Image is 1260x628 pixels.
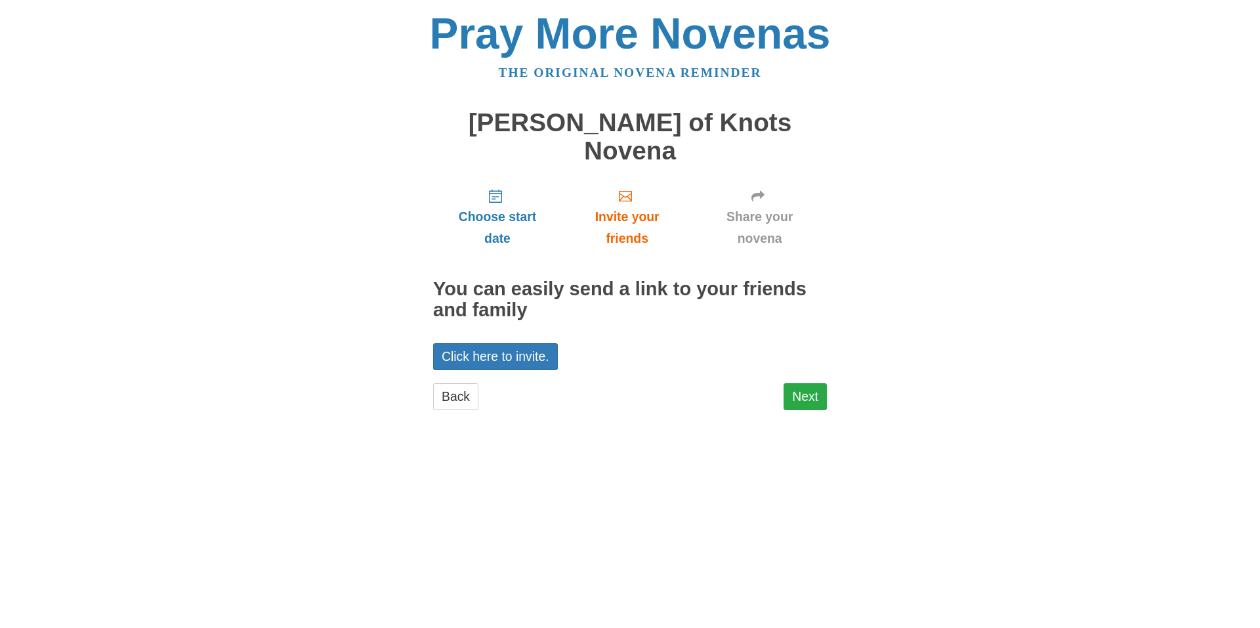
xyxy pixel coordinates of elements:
a: Next [784,383,827,410]
span: Invite your friends [575,206,679,249]
a: Share your novena [692,178,827,256]
h2: You can easily send a link to your friends and family [433,279,827,321]
a: Pray More Novenas [430,9,831,58]
a: Choose start date [433,178,562,256]
a: Click here to invite. [433,343,558,370]
span: Share your novena [705,206,814,249]
a: The original novena reminder [499,66,762,79]
a: Back [433,383,478,410]
h1: [PERSON_NAME] of Knots Novena [433,109,827,165]
a: Invite your friends [562,178,692,256]
span: Choose start date [446,206,549,249]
